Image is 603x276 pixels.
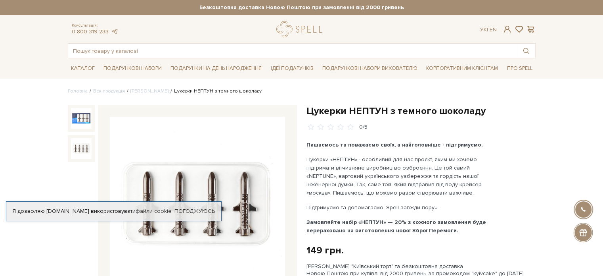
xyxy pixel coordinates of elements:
[306,203,492,212] p: Підтримуємо та допомагаємо. Spell завжди поруч.
[359,124,368,131] div: 0/5
[306,105,536,117] h1: Цукерки НЕПТУН з темного шоколаду
[490,26,497,33] a: En
[68,62,98,75] a: Каталог
[480,26,497,33] div: Ук
[72,23,119,28] span: Консультація:
[111,28,119,35] a: telegram
[306,155,492,197] p: Цукерки «НЕПТУН» - особливий для нас проєкт, яким ми хочемо підтримати вітчизняне виробництво озб...
[174,208,215,215] a: Погоджуюсь
[517,44,535,58] button: Пошук товару у каталозі
[93,88,125,94] a: Вся продукція
[503,62,535,75] a: Про Spell
[68,4,536,11] strong: Безкоштовна доставка Новою Поштою при замовленні від 2000 гривень
[72,28,109,35] a: 0 800 319 233
[319,62,421,75] a: Подарункові набори вихователю
[6,208,221,215] div: Я дозволяю [DOMAIN_NAME] використовувати
[423,62,501,75] a: Корпоративним клієнтам
[167,62,265,75] a: Подарунки на День народження
[136,208,172,214] a: файли cookie
[487,26,488,33] span: |
[168,88,262,95] li: Цукерки НЕПТУН з темного шоколаду
[68,88,88,94] a: Головна
[276,21,326,37] a: logo
[68,44,517,58] input: Пошук товару у каталозі
[306,244,344,257] div: 149 грн.
[71,138,92,159] img: Цукерки НЕПТУН з темного шоколаду
[306,141,483,148] b: Пишаємось та поважаємо своїх, а найголовніше - підтримуємо.
[130,88,168,94] a: [PERSON_NAME]
[267,62,316,75] a: Ідеї подарунків
[100,62,165,75] a: Подарункові набори
[306,219,486,234] b: Замовляйте набір «НЕПТУН» — 20% з кожного замовлення буде перераховано на виготовлення нової Збро...
[71,108,92,129] img: Цукерки НЕПТУН з темного шоколаду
